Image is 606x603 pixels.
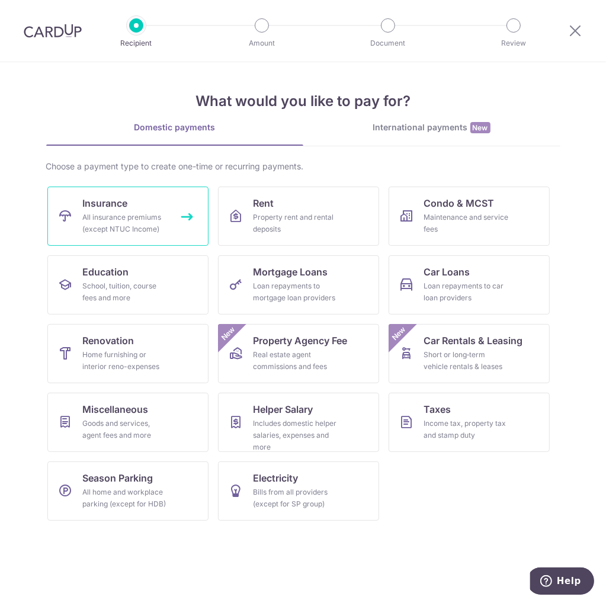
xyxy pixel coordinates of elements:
[470,37,557,49] p: Review
[92,37,180,49] p: Recipient
[46,161,560,172] div: Choose a payment type to create one-time or recurring payments.
[254,402,313,416] span: Helper Salary
[218,324,238,344] span: New
[218,255,379,315] a: Mortgage LoansLoan repayments to mortgage loan providers
[83,196,128,210] span: Insurance
[530,567,594,597] iframe: Opens a widget where you can find more information
[218,37,306,49] p: Amount
[24,24,82,38] img: CardUp
[27,8,51,19] span: Help
[424,349,509,373] div: Short or long‑term vehicle rentals & leases
[344,37,432,49] p: Document
[424,265,470,279] span: Car Loans
[389,187,550,246] a: Condo & MCSTMaintenance and service fees
[254,486,339,510] div: Bills from all providers (except for SP group)
[47,255,209,315] a: EducationSchool, tuition, course fees and more
[218,461,379,521] a: ElectricityBills from all providers (except for SP group)
[254,196,274,210] span: Rent
[46,91,560,112] h4: What would you like to pay for?
[424,280,509,304] div: Loan repayments to car loan providers
[218,393,379,452] a: Helper SalaryIncludes domestic helper salaries, expenses and more
[424,418,509,441] div: Income tax, property tax and stamp duty
[303,121,560,134] div: International payments
[83,280,168,304] div: School, tuition, course fees and more
[46,121,303,133] div: Domestic payments
[470,122,490,133] span: New
[389,255,550,315] a: Car LoansLoan repayments to car loan providers
[47,393,209,452] a: MiscellaneousGoods and services, agent fees and more
[389,324,408,344] span: New
[254,349,339,373] div: Real estate agent commissions and fees
[47,461,209,521] a: Season ParkingAll home and workplace parking (except for HDB)
[424,333,523,348] span: Car Rentals & Leasing
[389,393,550,452] a: TaxesIncome tax, property tax and stamp duty
[83,265,129,279] span: Education
[83,471,153,485] span: Season Parking
[254,471,299,485] span: Electricity
[83,418,168,441] div: Goods and services, agent fees and more
[83,486,168,510] div: All home and workplace parking (except for HDB)
[47,324,209,383] a: RenovationHome furnishing or interior reno-expenses
[424,211,509,235] div: Maintenance and service fees
[83,349,168,373] div: Home furnishing or interior reno-expenses
[254,211,339,235] div: Property rent and rental deposits
[424,402,451,416] span: Taxes
[424,196,495,210] span: Condo & MCST
[83,402,149,416] span: Miscellaneous
[389,324,550,383] a: Car Rentals & LeasingShort or long‑term vehicle rentals & leasesNew
[83,333,134,348] span: Renovation
[47,187,209,246] a: InsuranceAll insurance premiums (except NTUC Income)
[254,418,339,453] div: Includes domestic helper salaries, expenses and more
[254,265,328,279] span: Mortgage Loans
[254,333,348,348] span: Property Agency Fee
[83,211,168,235] div: All insurance premiums (except NTUC Income)
[218,324,379,383] a: Property Agency FeeReal estate agent commissions and feesNew
[254,280,339,304] div: Loan repayments to mortgage loan providers
[218,187,379,246] a: RentProperty rent and rental deposits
